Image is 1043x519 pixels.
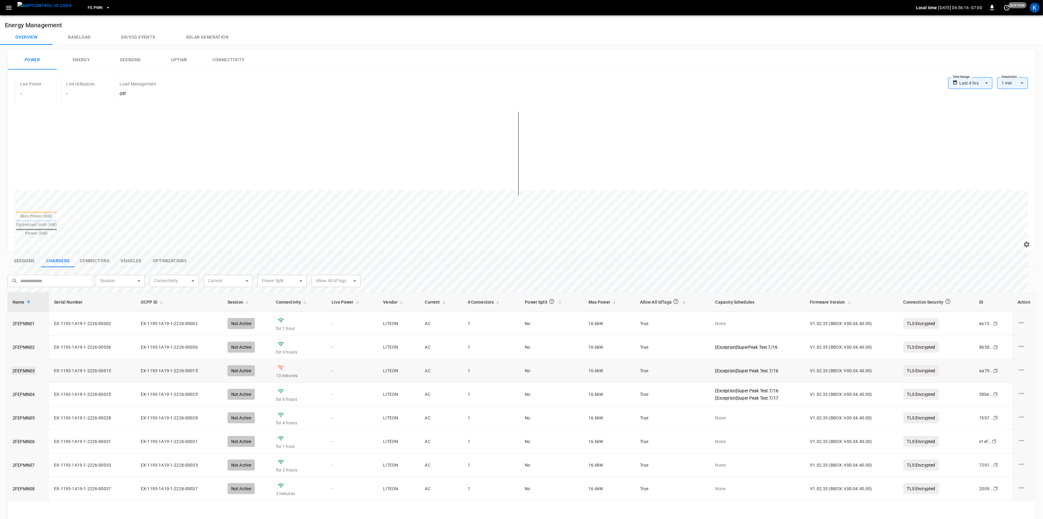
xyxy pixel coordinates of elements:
[327,383,378,406] td: -
[276,443,322,449] p: for 1 hour
[106,50,155,70] button: Sessions
[228,298,251,306] span: Session
[228,460,255,471] div: Not Active
[993,391,999,398] div: copy
[228,389,255,400] div: Not Active
[980,462,993,468] div: 7291 ...
[276,298,309,306] span: Connectivity
[420,453,463,477] td: AC
[425,298,448,306] span: Current
[980,486,993,492] div: 2009 ...
[903,483,939,494] p: TLS Encrypted
[997,77,1028,89] div: 1 min
[148,255,191,267] button: show latest optimizations
[640,296,688,308] span: Allow All IdTags
[327,406,378,430] td: -
[903,296,952,308] div: Connection Security
[13,415,35,421] a: 2FEPMN05
[17,2,72,9] img: ampcontrol.io logo
[805,453,898,477] td: V1.02.33 (BBOX: V00.04.40.00)
[525,296,564,308] span: Power Split
[276,467,322,473] p: for 2 hours
[53,30,106,45] button: Baseload
[1018,413,1030,422] div: charge point options
[903,389,939,400] p: TLS Encrypted
[57,50,106,70] button: Energy
[136,406,223,430] td: EX-1193-1A19-1-2226-00028
[463,406,520,430] td: 1
[635,430,711,453] td: True
[711,292,805,312] th: Capacity Schedules
[810,298,853,306] span: Firmware Version
[49,430,136,453] td: EX-1193-1A19-1-2226-00031
[993,415,999,421] div: copy
[953,74,970,79] label: Time Range
[141,298,165,306] span: OCPP ID
[49,292,136,312] th: Serial Number
[67,91,95,97] h6: -
[520,406,583,430] td: No
[327,477,378,501] td: -
[49,383,136,406] td: EX-1193-1A19-1-2226-00025
[980,415,993,421] div: 7697 ...
[903,412,939,423] p: TLS Encrypted
[715,438,800,445] p: None
[7,255,41,267] button: show latest sessions
[1018,390,1030,399] div: charge point options
[106,30,170,45] button: Dr/V2G events
[13,462,35,468] a: 2FEPMN07
[520,453,583,477] td: No
[589,298,618,306] span: Max Power
[463,453,520,477] td: 1
[635,477,711,501] td: True
[420,477,463,501] td: AC
[13,320,35,327] a: 2FEPMN01
[420,430,463,453] td: AC
[228,483,255,494] div: Not Active
[67,81,95,87] p: Live Utilization
[1030,3,1040,13] div: profile-icon
[1009,2,1027,8] span: just now
[805,430,898,453] td: V1.02.33 (BBOX: V00.04.40.00)
[903,460,939,471] p: TLS Encrypted
[378,477,420,501] td: LITEON
[520,383,583,406] td: No
[584,383,635,406] td: 16.6 kW
[1018,437,1030,446] div: charge point options
[975,292,1013,312] th: ID
[1018,366,1030,375] div: charge point options
[378,406,420,430] td: LITEON
[635,453,711,477] td: True
[1002,74,1017,79] label: Resolution
[114,255,148,267] button: show latest vehicles
[120,91,156,97] h6: Off
[378,430,420,453] td: LITEON
[276,420,322,426] p: for 4 hours
[805,477,898,501] td: V1.02.33 (BBOX: V00.04.40.00)
[13,438,35,445] a: 2FEPMN06
[20,91,42,97] h6: -
[13,298,33,306] span: Name
[463,383,520,406] td: 1
[136,383,223,406] td: EX-1193-1A19-1-2226-00025
[584,477,635,501] td: 16.6 kW
[938,5,982,11] p: [DATE] 06:56:16 -07:00
[1018,319,1030,328] div: charge point options
[88,4,102,11] span: FE.PMN
[635,406,711,430] td: True
[980,391,993,397] div: 58be ...
[993,485,999,492] div: copy
[468,298,502,306] span: # Connectors
[13,486,35,492] a: 2FEPMN08
[13,344,35,350] a: 2FEPMN02
[327,453,378,477] td: -
[327,430,378,453] td: -
[1018,343,1030,352] div: charge point options
[49,453,136,477] td: EX-1193-1A19-1-2226-00033
[1018,460,1030,470] div: charge point options
[635,383,711,406] td: True
[228,412,255,423] div: Not Active
[378,453,420,477] td: LITEON
[20,81,42,87] p: Live Power
[420,406,463,430] td: AC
